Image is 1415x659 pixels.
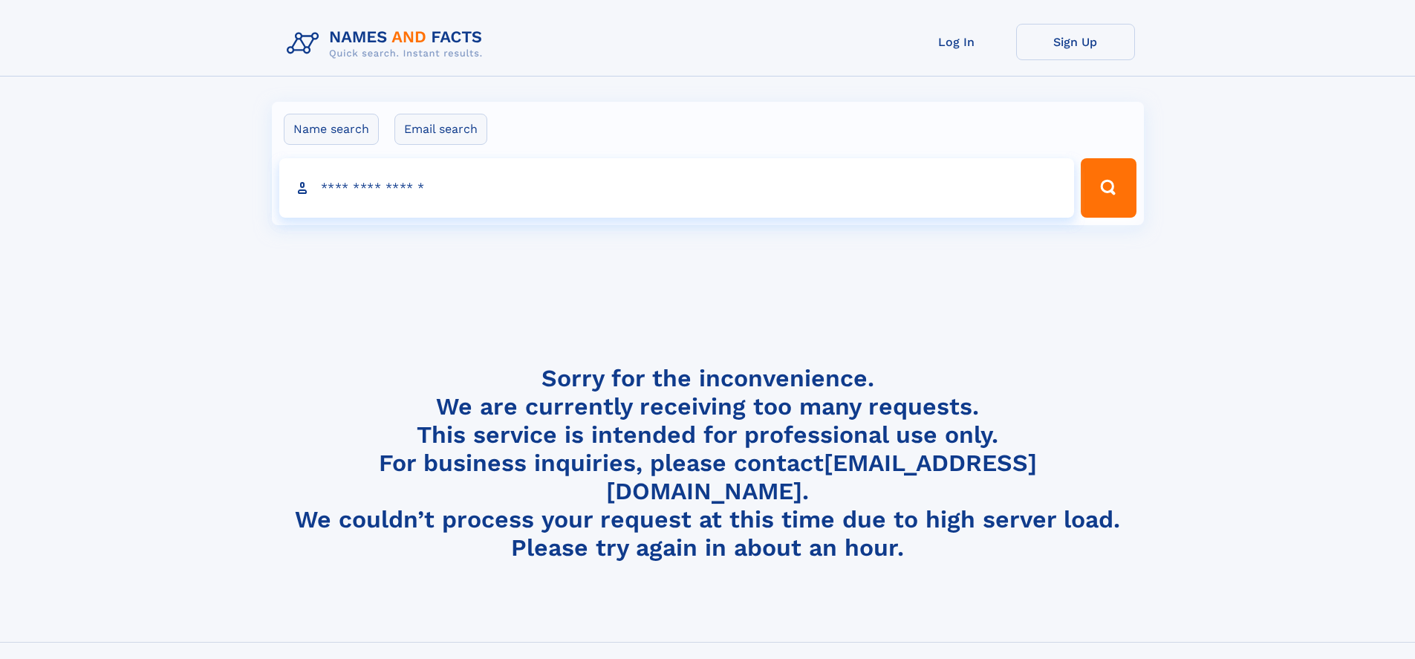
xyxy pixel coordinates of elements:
[279,158,1075,218] input: search input
[284,114,379,145] label: Name search
[394,114,487,145] label: Email search
[1081,158,1136,218] button: Search Button
[281,24,495,64] img: Logo Names and Facts
[281,364,1135,562] h4: Sorry for the inconvenience. We are currently receiving too many requests. This service is intend...
[606,449,1037,505] a: [EMAIL_ADDRESS][DOMAIN_NAME]
[897,24,1016,60] a: Log In
[1016,24,1135,60] a: Sign Up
